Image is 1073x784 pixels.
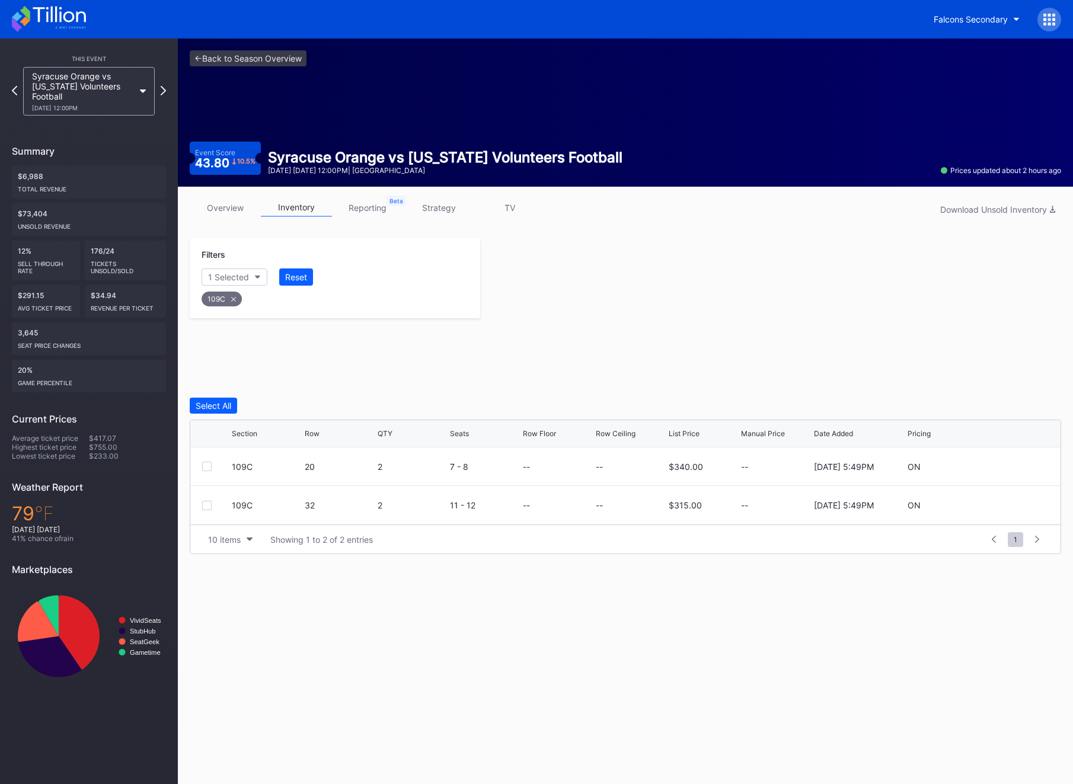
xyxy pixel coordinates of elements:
[32,104,134,111] div: [DATE] 12:00PM
[332,199,403,217] a: reporting
[261,199,332,217] a: inventory
[91,300,161,312] div: Revenue per ticket
[12,322,166,355] div: 3,645
[18,337,160,349] div: seat price changes
[34,502,54,525] span: ℉
[669,462,703,472] div: $340.00
[934,14,1008,24] div: Falcons Secondary
[12,502,166,525] div: 79
[12,534,166,543] div: 41 % chance of rain
[669,429,700,438] div: List Price
[130,628,156,635] text: StubHub
[190,50,306,66] a: <-Back to Season Overview
[741,462,811,472] div: --
[12,360,166,392] div: 20%
[450,500,520,510] div: 11 - 12
[450,429,469,438] div: Seats
[130,638,159,645] text: SeatGeek
[741,429,785,438] div: Manual Price
[18,375,160,386] div: Game percentile
[403,199,474,217] a: strategy
[908,462,921,472] div: ON
[268,149,622,166] div: Syracuse Orange vs [US_STATE] Volunteers Football
[12,584,166,688] svg: Chart title
[814,429,853,438] div: Date Added
[190,398,237,414] button: Select All
[130,649,161,656] text: Gametime
[378,500,448,510] div: 2
[474,199,545,217] a: TV
[1008,532,1023,547] span: 1
[85,241,167,280] div: 176/24
[237,158,256,165] div: 10.5 %
[523,500,530,510] div: --
[18,181,160,193] div: Total Revenue
[523,429,556,438] div: Row Floor
[669,500,702,510] div: $315.00
[305,462,375,472] div: 20
[89,434,166,443] div: $417.07
[12,443,89,452] div: Highest ticket price
[195,157,256,169] div: 43.80
[305,500,375,510] div: 32
[18,300,74,312] div: Avg ticket price
[305,429,320,438] div: Row
[195,148,235,157] div: Event Score
[596,462,603,472] div: --
[12,564,166,575] div: Marketplaces
[814,462,874,472] div: [DATE] 5:49PM
[91,255,161,274] div: Tickets Unsold/Sold
[12,434,89,443] div: Average ticket price
[12,285,80,318] div: $291.15
[18,255,74,274] div: Sell Through Rate
[279,268,313,286] button: Reset
[908,500,921,510] div: ON
[32,71,134,111] div: Syracuse Orange vs [US_STATE] Volunteers Football
[934,201,1061,217] button: Download Unsold Inventory
[378,429,392,438] div: QTY
[130,617,161,624] text: VividSeats
[232,429,257,438] div: Section
[190,199,261,217] a: overview
[202,249,468,260] div: Filters
[12,203,166,236] div: $73,404
[12,241,80,280] div: 12%
[208,535,241,545] div: 10 items
[940,204,1055,215] div: Download Unsold Inventory
[12,413,166,425] div: Current Prices
[12,55,166,62] div: This Event
[908,429,931,438] div: Pricing
[232,462,302,472] div: 109C
[941,166,1061,175] div: Prices updated about 2 hours ago
[450,462,520,472] div: 7 - 8
[208,272,249,282] div: 1 Selected
[12,145,166,157] div: Summary
[12,525,166,534] div: [DATE] [DATE]
[12,166,166,199] div: $6,988
[270,535,373,545] div: Showing 1 to 2 of 2 entries
[232,500,302,510] div: 109C
[18,218,160,230] div: Unsold Revenue
[89,443,166,452] div: $755.00
[202,268,267,286] button: 1 Selected
[523,462,530,472] div: --
[12,481,166,493] div: Weather Report
[814,500,874,510] div: [DATE] 5:49PM
[285,272,307,282] div: Reset
[12,452,89,460] div: Lowest ticket price
[202,532,258,548] button: 10 items
[196,401,231,411] div: Select All
[202,292,242,306] div: 109C
[596,429,636,438] div: Row Ceiling
[85,285,167,318] div: $34.94
[268,166,622,175] div: [DATE] [DATE] 12:00PM | [GEOGRAPHIC_DATA]
[741,500,811,510] div: --
[925,8,1029,30] button: Falcons Secondary
[89,452,166,460] div: $233.00
[596,500,603,510] div: --
[378,462,448,472] div: 2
